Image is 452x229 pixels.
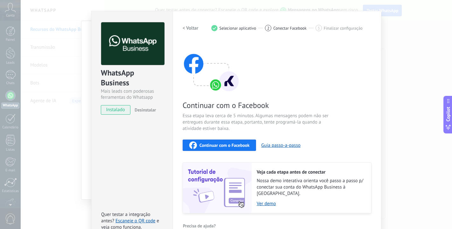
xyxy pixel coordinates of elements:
button: Desinstalar [132,105,156,115]
span: Finalizar configuração [324,26,363,31]
a: Escaneie o QR code [115,218,155,224]
span: Desinstalar [135,107,156,113]
span: Nossa demo interativa orienta você passo a passo p/ conectar sua conta do WhatsApp Business à [GE... [257,178,365,197]
h2: < Voltar [183,25,198,31]
div: WhatsApp Business [101,68,163,88]
span: Continuar com o Facebook [183,100,334,110]
button: < Voltar [183,22,198,34]
div: Mais leads com poderosas ferramentas do Whatsapp [101,88,163,100]
span: Quer testar a integração antes? [101,211,150,224]
button: Guia passo-a-passo [261,142,300,148]
span: 3 [317,25,320,31]
a: Ver demo [257,201,365,207]
span: instalado [101,105,130,115]
span: Selecionar aplicativo [219,26,256,31]
span: Conectar Facebook [273,26,307,31]
button: Continuar com o Facebook [183,140,256,151]
img: logo_main.png [101,22,164,65]
h2: Veja cada etapa antes de conectar [257,169,365,175]
span: Essa etapa leva cerca de 5 minutos. Algumas mensagens podem não ser entregues durante essa etapa,... [183,113,334,132]
span: Continuar com o Facebook [199,143,249,147]
img: connect with facebook [183,41,240,92]
span: Copilot [445,107,451,121]
span: 2 [267,25,269,31]
span: Precisa de ajuda? [183,224,216,228]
